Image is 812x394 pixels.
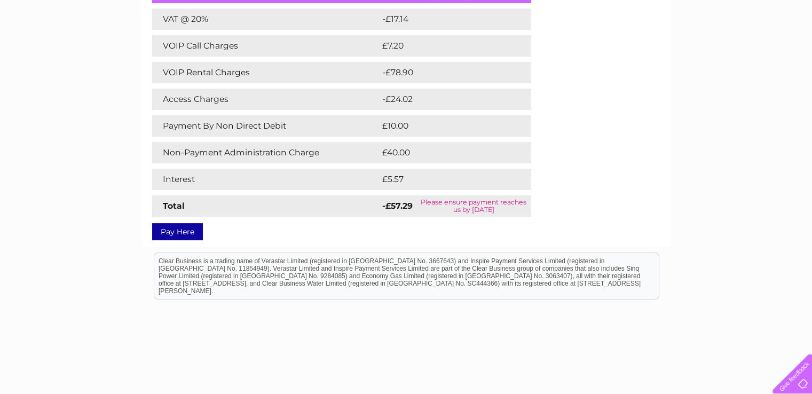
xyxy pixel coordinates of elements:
[624,45,644,53] a: Water
[380,89,511,110] td: -£24.02
[152,115,380,137] td: Payment By Non Direct Debit
[611,5,684,19] a: 0333 014 3131
[163,201,185,211] strong: Total
[777,45,802,53] a: Log out
[152,142,380,163] td: Non-Payment Administration Charge
[416,195,531,217] td: Please ensure payment reaches us by [DATE]
[154,6,659,52] div: Clear Business is a trading name of Verastar Limited (registered in [GEOGRAPHIC_DATA] No. 3667643...
[152,35,380,57] td: VOIP Call Charges
[380,115,509,137] td: £10.00
[152,62,380,83] td: VOIP Rental Charges
[380,142,510,163] td: £40.00
[719,45,735,53] a: Blog
[382,201,413,211] strong: -£57.29
[28,28,83,60] img: logo.png
[681,45,713,53] a: Telecoms
[152,9,380,30] td: VAT @ 20%
[651,45,674,53] a: Energy
[152,169,380,190] td: Interest
[380,35,506,57] td: £7.20
[380,9,509,30] td: -£17.14
[741,45,767,53] a: Contact
[152,89,380,110] td: Access Charges
[380,169,506,190] td: £5.57
[380,62,512,83] td: -£78.90
[152,223,203,240] a: Pay Here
